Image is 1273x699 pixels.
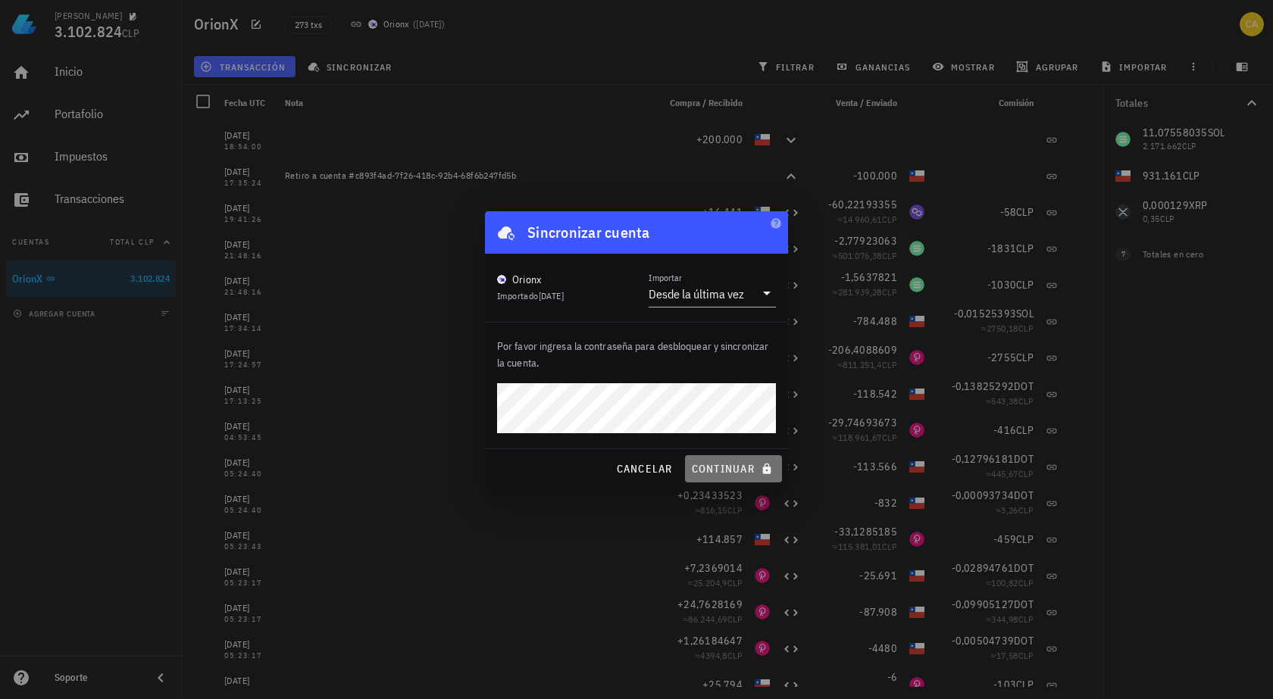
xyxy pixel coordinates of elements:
[609,455,678,482] button: cancelar
[497,275,506,284] img: orionx
[527,220,650,245] div: Sincronizar cuenta
[497,290,564,301] span: Importado
[539,290,564,301] span: [DATE]
[649,281,776,307] div: ImportarDesde la última vez
[685,455,782,482] button: continuar
[649,286,744,301] div: Desde la última vez
[649,272,682,283] label: Importar
[512,272,542,287] div: Orionx
[497,338,776,371] p: Por favor ingresa la contraseña para desbloquear y sincronizar la cuenta.
[615,462,672,476] span: cancelar
[691,462,776,476] span: continuar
